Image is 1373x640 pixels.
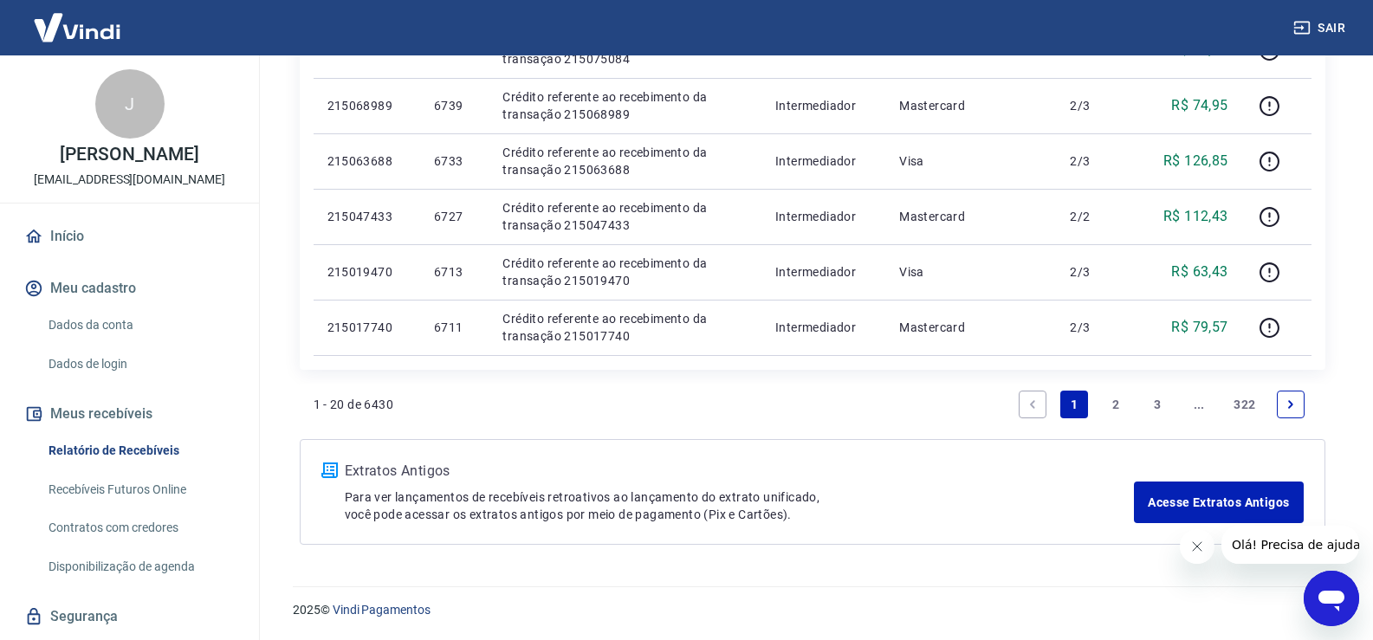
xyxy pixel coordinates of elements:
[21,269,238,307] button: Meu cadastro
[502,310,748,345] p: Crédito referente ao recebimento da transação 215017740
[775,208,871,225] p: Intermediador
[1070,208,1121,225] p: 2/2
[42,549,238,585] a: Disponibilização de agenda
[1163,206,1228,227] p: R$ 112,43
[434,97,475,114] p: 6739
[775,97,871,114] p: Intermediador
[1221,526,1359,564] iframe: Mensagem da empresa
[327,208,406,225] p: 215047433
[42,307,238,343] a: Dados da conta
[293,601,1331,619] p: 2025 ©
[1060,391,1088,418] a: Page 1 is your current page
[21,598,238,636] a: Segurança
[1070,152,1121,170] p: 2/3
[1134,482,1303,523] a: Acesse Extratos Antigos
[10,12,146,26] span: Olá! Precisa de ajuda?
[42,472,238,507] a: Recebíveis Futuros Online
[21,1,133,54] img: Vindi
[1290,12,1352,44] button: Sair
[34,171,225,189] p: [EMAIL_ADDRESS][DOMAIN_NAME]
[434,263,475,281] p: 6713
[1171,95,1227,116] p: R$ 74,95
[434,152,475,170] p: 6733
[775,263,871,281] p: Intermediador
[1185,391,1213,418] a: Jump forward
[1012,384,1311,425] ul: Pagination
[1070,319,1121,336] p: 2/3
[1180,529,1214,564] iframe: Fechar mensagem
[1163,151,1228,171] p: R$ 126,85
[899,208,1042,225] p: Mastercard
[327,152,406,170] p: 215063688
[327,97,406,114] p: 215068989
[775,319,871,336] p: Intermediador
[502,199,748,234] p: Crédito referente ao recebimento da transação 215047433
[434,208,475,225] p: 6727
[333,603,431,617] a: Vindi Pagamentos
[1070,263,1121,281] p: 2/3
[60,145,198,164] p: [PERSON_NAME]
[95,69,165,139] div: J
[899,319,1042,336] p: Mastercard
[1019,391,1046,418] a: Previous page
[21,217,238,255] a: Início
[1304,571,1359,626] iframe: Botão para abrir a janela de mensagens
[42,346,238,382] a: Dados de login
[314,396,394,413] p: 1 - 20 de 6430
[899,263,1042,281] p: Visa
[1171,317,1227,338] p: R$ 79,57
[502,255,748,289] p: Crédito referente ao recebimento da transação 215019470
[502,144,748,178] p: Crédito referente ao recebimento da transação 215063688
[42,433,238,469] a: Relatório de Recebíveis
[1171,262,1227,282] p: R$ 63,43
[1227,391,1262,418] a: Page 322
[775,152,871,170] p: Intermediador
[327,319,406,336] p: 215017740
[1070,97,1121,114] p: 2/3
[434,319,475,336] p: 6711
[42,510,238,546] a: Contratos com credores
[1277,391,1305,418] a: Next page
[1102,391,1130,418] a: Page 2
[345,488,1135,523] p: Para ver lançamentos de recebíveis retroativos ao lançamento do extrato unificado, você pode aces...
[321,462,338,478] img: ícone
[502,88,748,123] p: Crédito referente ao recebimento da transação 215068989
[899,97,1042,114] p: Mastercard
[1143,391,1171,418] a: Page 3
[21,395,238,433] button: Meus recebíveis
[327,263,406,281] p: 215019470
[899,152,1042,170] p: Visa
[345,461,1135,482] p: Extratos Antigos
